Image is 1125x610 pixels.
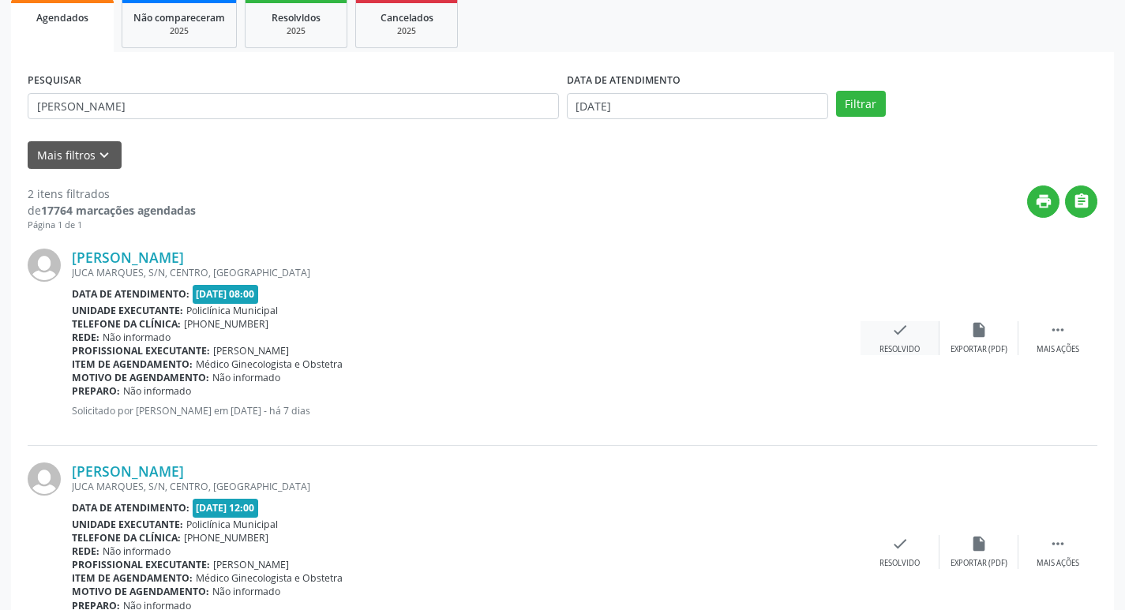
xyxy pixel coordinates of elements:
[28,93,559,120] input: Nome, CNS
[212,585,280,598] span: Não informado
[186,304,278,317] span: Policlínica Municipal
[96,147,113,164] i: keyboard_arrow_down
[1049,535,1067,552] i: 
[72,344,210,357] b: Profissional executante:
[1049,321,1067,339] i: 
[257,25,336,37] div: 2025
[72,501,189,515] b: Data de atendimento:
[879,558,920,569] div: Resolvido
[367,25,446,37] div: 2025
[133,25,225,37] div: 2025
[36,11,88,24] span: Agendados
[103,331,171,344] span: Não informado
[28,202,196,219] div: de
[567,93,828,120] input: Selecione um intervalo
[72,371,209,384] b: Motivo de agendamento:
[970,321,988,339] i: insert_drive_file
[196,357,343,371] span: Médico Ginecologista e Obstetra
[891,535,909,552] i: check
[72,331,99,344] b: Rede:
[272,11,321,24] span: Resolvidos
[72,317,181,331] b: Telefone da clínica:
[72,480,861,493] div: JUCA MARQUES, S/N, CENTRO, [GEOGRAPHIC_DATA]
[28,69,81,93] label: PESQUISAR
[72,518,183,531] b: Unidade executante:
[72,571,193,585] b: Item de agendamento:
[381,11,433,24] span: Cancelados
[72,249,184,266] a: [PERSON_NAME]
[72,287,189,301] b: Data de atendimento:
[212,371,280,384] span: Não informado
[28,185,196,202] div: 2 itens filtrados
[1027,185,1059,218] button: print
[28,141,122,169] button: Mais filtroskeyboard_arrow_down
[133,11,225,24] span: Não compareceram
[891,321,909,339] i: check
[836,91,886,118] button: Filtrar
[123,384,191,398] span: Não informado
[28,219,196,232] div: Página 1 de 1
[213,344,289,357] span: [PERSON_NAME]
[1035,193,1052,210] i: print
[72,462,184,480] a: [PERSON_NAME]
[1037,344,1079,355] div: Mais ações
[72,531,181,545] b: Telefone da clínica:
[1073,193,1090,210] i: 
[193,285,259,303] span: [DATE] 08:00
[567,69,681,93] label: DATA DE ATENDIMENTO
[72,384,120,398] b: Preparo:
[72,357,193,371] b: Item de agendamento:
[28,462,61,496] img: img
[186,518,278,531] span: Policlínica Municipal
[184,531,268,545] span: [PHONE_NUMBER]
[213,558,289,571] span: [PERSON_NAME]
[951,344,1007,355] div: Exportar (PDF)
[879,344,920,355] div: Resolvido
[72,404,861,417] p: Solicitado por [PERSON_NAME] em [DATE] - há 7 dias
[72,558,210,571] b: Profissional executante:
[970,535,988,552] i: insert_drive_file
[1037,558,1079,569] div: Mais ações
[103,545,171,558] span: Não informado
[193,499,259,517] span: [DATE] 12:00
[72,585,209,598] b: Motivo de agendamento:
[28,249,61,282] img: img
[41,203,196,218] strong: 17764 marcações agendadas
[72,545,99,558] b: Rede:
[951,558,1007,569] div: Exportar (PDF)
[184,317,268,331] span: [PHONE_NUMBER]
[72,304,183,317] b: Unidade executante:
[72,266,861,279] div: JUCA MARQUES, S/N, CENTRO, [GEOGRAPHIC_DATA]
[196,571,343,585] span: Médico Ginecologista e Obstetra
[1065,185,1097,218] button: 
